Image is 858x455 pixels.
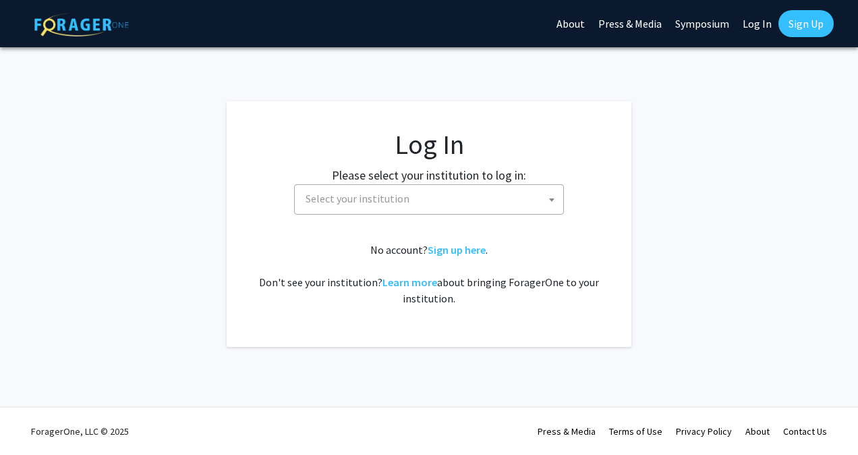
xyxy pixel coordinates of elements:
a: Terms of Use [609,425,662,437]
h1: Log In [254,128,604,161]
a: Sign Up [778,10,834,37]
a: About [745,425,770,437]
img: ForagerOne Logo [34,13,129,36]
a: Privacy Policy [676,425,732,437]
span: Select your institution [306,192,409,205]
div: ForagerOne, LLC © 2025 [31,408,129,455]
a: Learn more about bringing ForagerOne to your institution [382,275,437,289]
div: No account? . Don't see your institution? about bringing ForagerOne to your institution. [254,242,604,306]
span: Select your institution [300,185,563,213]
a: Press & Media [538,425,596,437]
span: Select your institution [294,184,564,215]
label: Please select your institution to log in: [332,166,526,184]
a: Sign up here [428,243,486,257]
a: Contact Us [783,425,827,437]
